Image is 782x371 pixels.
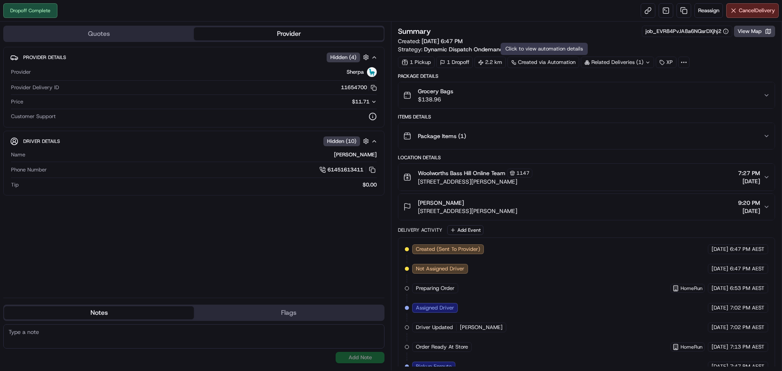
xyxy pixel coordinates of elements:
span: [DATE] [712,324,728,331]
div: Click to view automation details [501,43,588,55]
span: [DATE] 6:47 PM [422,37,463,45]
button: [PERSON_NAME][STREET_ADDRESS][PERSON_NAME]9:20 PM[DATE] [398,194,775,220]
img: sherpa_logo.png [367,67,377,77]
div: Strategy: [398,45,547,53]
span: [DATE] [712,343,728,351]
button: Provider [194,27,384,40]
button: Grocery Bags$138.96 [398,82,775,108]
span: Created: [398,37,463,45]
button: Provider DetailsHidden (4) [10,50,378,64]
span: Grocery Bags [418,87,453,95]
span: [DATE] [712,246,728,253]
span: Sherpa [347,68,364,76]
div: XP [656,57,677,68]
button: Woolworths Bass Hill Online Team1147[STREET_ADDRESS][PERSON_NAME]7:27 PM[DATE] [398,164,775,191]
span: [PERSON_NAME] [418,199,464,207]
span: Dynamic Dispatch Ondemand (dss_LMpk6P) [424,45,541,53]
span: Hidden ( 10 ) [327,138,356,145]
span: 7:27 PM [738,169,760,177]
button: $11.71 [305,98,377,105]
span: HomeRun [681,285,703,292]
span: Pickup Enroute [416,363,452,370]
button: Quotes [4,27,194,40]
span: [DATE] [712,285,728,292]
span: [DATE] [712,304,728,312]
button: Add Event [447,225,483,235]
button: Notes [4,306,194,319]
button: Package Items (1) [398,123,775,149]
span: 7:02 PM AEST [730,324,764,331]
span: Package Items ( 1 ) [418,132,466,140]
span: [DATE] [712,265,728,272]
span: Reassign [698,7,719,14]
span: [DATE] [738,207,760,215]
span: 1147 [516,170,529,176]
span: [DATE] [738,177,760,185]
span: Price [11,98,23,105]
span: 9:20 PM [738,199,760,207]
span: $138.96 [418,95,453,103]
div: Items Details [398,114,775,120]
a: Created via Automation [507,57,579,68]
div: 1 Pickup [398,57,435,68]
button: 11654700 [341,84,377,91]
span: Cancel Delivery [739,7,775,14]
div: 1 Dropoff [436,57,473,68]
button: Hidden (4) [327,52,371,62]
span: 61451613411 [327,166,363,173]
div: Delivery Activity [398,227,442,233]
span: Preparing Order [416,285,455,292]
span: 7:02 PM AEST [730,304,764,312]
div: [PERSON_NAME] [29,151,377,158]
button: View Map [734,26,775,37]
h3: Summary [398,28,431,35]
button: job_EVR84PvJA8a6NQsrDXjhj2 [646,28,729,35]
span: Customer Support [11,113,56,120]
span: [PERSON_NAME] [460,324,503,331]
button: CancelDelivery [726,3,779,18]
span: Hidden ( 4 ) [330,54,356,61]
div: $0.00 [22,181,377,189]
span: 6:47 PM AEST [730,265,764,272]
a: Dynamic Dispatch Ondemand (dss_LMpk6P) [424,45,547,53]
span: Driver Details [23,138,60,145]
span: [DATE] [712,363,728,370]
a: 61451613411 [319,165,377,174]
div: Location Details [398,154,775,161]
span: Order Ready At Store [416,343,468,351]
span: Not Assigned Driver [416,265,464,272]
span: [STREET_ADDRESS][PERSON_NAME] [418,178,532,186]
span: Assigned Driver [416,304,454,312]
span: Provider [11,68,31,76]
span: Tip [11,181,19,189]
div: Package Details [398,73,775,79]
span: 7:47 PM AEST [730,363,764,370]
span: HomeRun [681,344,703,350]
span: Created (Sent To Provider) [416,246,480,253]
span: 6:53 PM AEST [730,285,764,292]
span: Provider Delivery ID [11,84,59,91]
span: Woolworths Bass Hill Online Team [418,169,505,177]
button: Flags [194,306,384,319]
button: Driver DetailsHidden (10) [10,134,378,148]
span: 6:47 PM AEST [730,246,764,253]
button: Hidden (10) [323,136,371,146]
span: Name [11,151,25,158]
span: Phone Number [11,166,47,173]
span: $11.71 [352,98,369,105]
span: 7:13 PM AEST [730,343,764,351]
div: Related Deliveries (1) [581,57,654,68]
span: Driver Updated [416,324,453,331]
div: 2.2 km [474,57,506,68]
span: Provider Details [23,54,66,61]
button: Reassign [694,3,723,18]
span: [STREET_ADDRESS][PERSON_NAME] [418,207,517,215]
